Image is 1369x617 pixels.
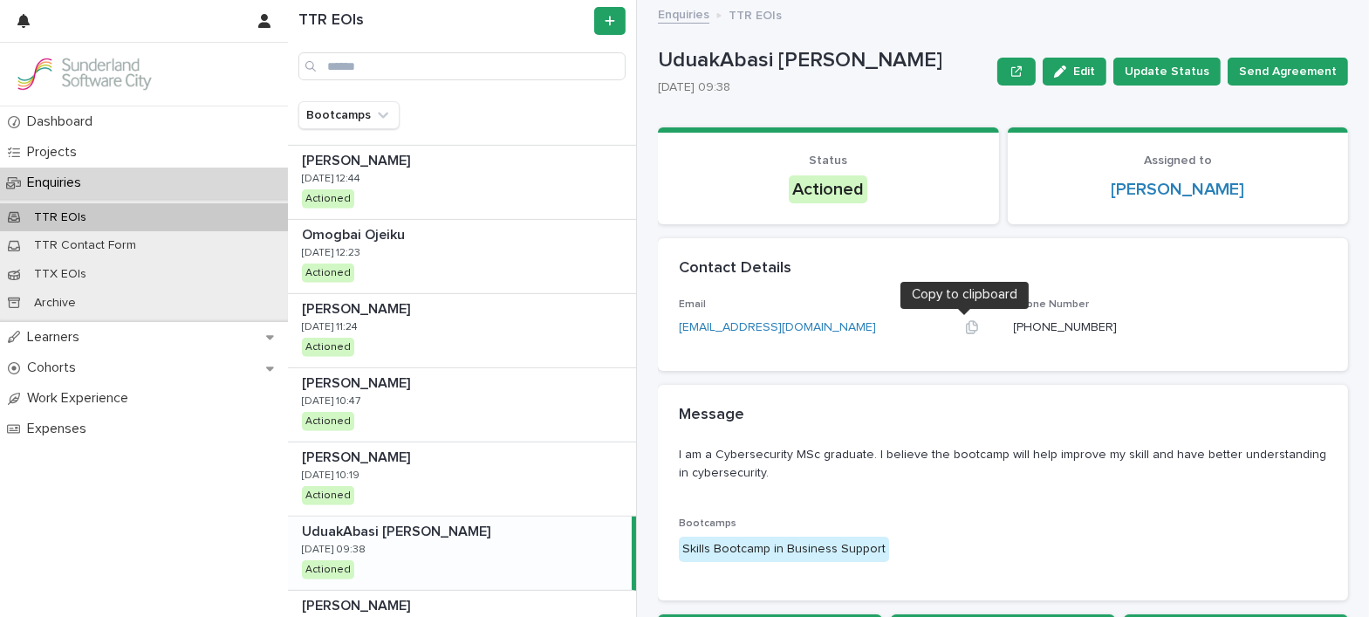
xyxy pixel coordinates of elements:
[1125,63,1209,80] span: Update Status
[288,146,636,220] a: [PERSON_NAME][PERSON_NAME] [DATE] 12:44Actioned
[20,360,90,376] p: Cohorts
[1073,65,1095,78] span: Edit
[302,412,354,431] div: Actioned
[288,294,636,368] a: [PERSON_NAME][PERSON_NAME] [DATE] 11:24Actioned
[679,446,1327,483] p: I am a Cybersecurity MSc graduate. I believe the bootcamp will help improve my skill and have bet...
[729,4,782,24] p: TTR EOIs
[20,175,95,191] p: Enquiries
[1228,58,1348,86] button: Send Agreement
[658,3,709,24] a: Enquiries
[20,238,150,253] p: TTR Contact Form
[302,247,360,259] p: [DATE] 12:23
[288,442,636,517] a: [PERSON_NAME][PERSON_NAME] [DATE] 10:19Actioned
[302,446,414,466] p: [PERSON_NAME]
[302,594,414,614] p: [PERSON_NAME]
[288,517,636,591] a: UduakAbasi [PERSON_NAME]UduakAbasi [PERSON_NAME] [DATE] 09:38Actioned
[20,144,91,161] p: Projects
[302,338,354,357] div: Actioned
[1043,58,1106,86] button: Edit
[302,189,354,209] div: Actioned
[679,321,876,333] a: [EMAIL_ADDRESS][DOMAIN_NAME]
[302,298,414,318] p: [PERSON_NAME]
[679,406,744,425] h2: Message
[679,518,736,529] span: Bootcamps
[298,11,591,31] h1: TTR EOIs
[20,210,100,225] p: TTR EOIs
[658,80,983,95] p: [DATE] 09:38
[1014,299,1090,310] span: Phone Number
[20,329,93,346] p: Learners
[302,149,414,169] p: [PERSON_NAME]
[302,395,360,408] p: [DATE] 10:47
[20,296,90,311] p: Archive
[679,259,791,278] h2: Contact Details
[658,48,990,73] p: UduakAbasi [PERSON_NAME]
[302,520,494,540] p: UduakAbasi [PERSON_NAME]
[1144,154,1212,167] span: Assigned to
[302,486,354,505] div: Actioned
[302,223,408,243] p: Omogbai Ojeiku
[809,154,847,167] span: Status
[288,368,636,442] a: [PERSON_NAME][PERSON_NAME] [DATE] 10:47Actioned
[679,537,889,562] div: Skills Bootcamp in Business Support
[1111,179,1244,200] a: [PERSON_NAME]
[298,52,626,80] input: Search
[288,220,636,294] a: Omogbai OjeikuOmogbai Ojeiku [DATE] 12:23Actioned
[302,372,414,392] p: [PERSON_NAME]
[302,264,354,283] div: Actioned
[20,113,106,130] p: Dashboard
[20,421,100,437] p: Expenses
[298,101,400,129] button: Bootcamps
[14,57,154,92] img: GVzBcg19RCOYju8xzymn
[1014,319,1118,337] p: [PHONE_NUMBER]
[302,173,360,185] p: [DATE] 12:44
[20,390,142,407] p: Work Experience
[20,267,100,282] p: TTX EOIs
[302,470,359,482] p: [DATE] 10:19
[1239,63,1337,80] span: Send Agreement
[679,299,706,310] span: Email
[302,560,354,579] div: Actioned
[302,321,358,333] p: [DATE] 11:24
[302,544,366,556] p: [DATE] 09:38
[1113,58,1221,86] button: Update Status
[789,175,867,203] div: Actioned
